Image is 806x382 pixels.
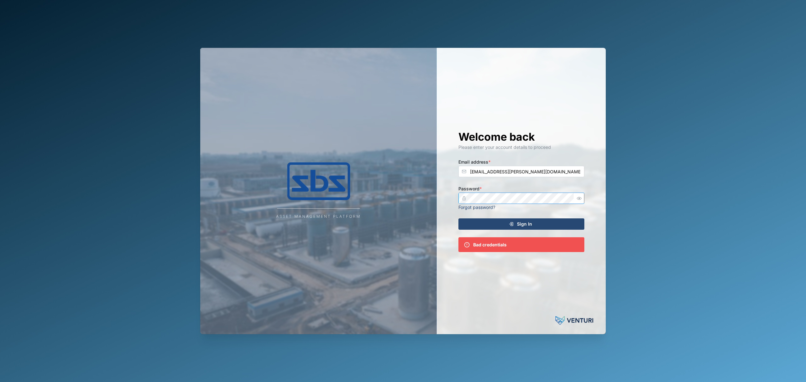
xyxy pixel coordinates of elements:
h1: Welcome back [458,130,584,144]
a: Forgot password? [458,205,495,210]
img: Powered by: Venturi [555,314,593,327]
button: Sign In [458,218,584,230]
div: Please enter your account details to proceed [458,144,584,151]
div: Bad credentials [473,241,507,248]
div: Asset Management Platform [276,214,361,220]
span: Sign In [517,219,532,229]
img: Company Logo [256,162,382,200]
label: Password [458,185,482,192]
input: Enter your email [458,166,584,177]
label: Email address [458,159,491,166]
